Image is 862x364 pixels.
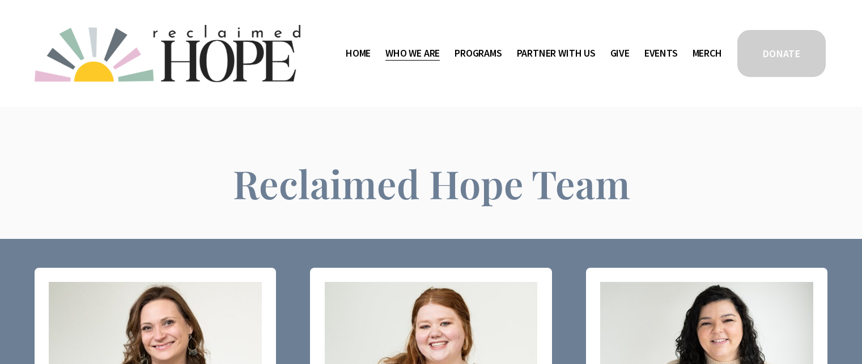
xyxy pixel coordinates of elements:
[693,44,722,62] a: Merch
[610,44,630,62] a: Give
[385,44,440,62] a: folder dropdown
[644,44,678,62] a: Events
[517,44,596,62] a: folder dropdown
[35,25,300,82] img: Reclaimed Hope Initiative
[736,28,827,79] a: DONATE
[233,157,630,209] span: Reclaimed Hope Team
[385,45,440,62] span: Who We Are
[346,44,371,62] a: Home
[455,44,502,62] a: folder dropdown
[455,45,502,62] span: Programs
[517,45,596,62] span: Partner With Us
